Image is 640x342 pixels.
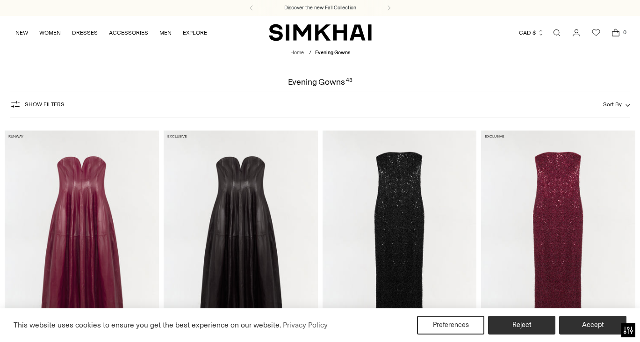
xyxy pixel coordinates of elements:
[620,28,629,36] span: 0
[488,316,555,335] button: Reject
[417,316,484,335] button: Preferences
[288,78,352,86] h1: Evening Gowns
[547,23,566,42] a: Open search modal
[290,50,304,56] a: Home
[567,23,586,42] a: Go to the account page
[269,23,372,42] a: SIMKHAI
[72,22,98,43] a: DRESSES
[14,320,281,329] span: This website uses cookies to ensure you get the best experience on our website.
[15,22,28,43] a: NEW
[10,97,65,112] button: Show Filters
[519,22,544,43] button: CAD $
[25,101,65,108] span: Show Filters
[109,22,148,43] a: ACCESSORIES
[587,23,605,42] a: Wishlist
[183,22,207,43] a: EXPLORE
[603,101,622,108] span: Sort By
[284,4,356,12] a: Discover the new Fall Collection
[290,49,350,57] nav: breadcrumbs
[309,49,311,57] div: /
[39,22,61,43] a: WOMEN
[281,318,329,332] a: Privacy Policy (opens in a new tab)
[606,23,625,42] a: Open cart modal
[559,316,626,335] button: Accept
[603,99,630,109] button: Sort By
[315,50,350,56] span: Evening Gowns
[346,78,352,86] div: 43
[159,22,172,43] a: MEN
